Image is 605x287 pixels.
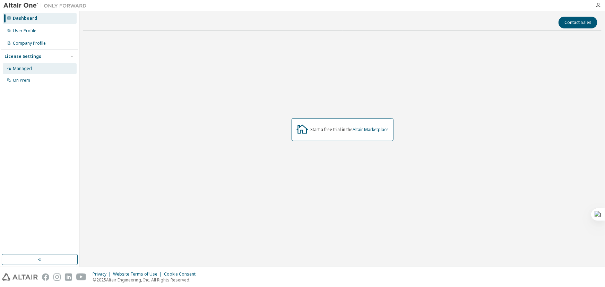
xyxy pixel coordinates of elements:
[76,273,86,281] img: youtube.svg
[13,78,30,83] div: On Prem
[13,41,46,46] div: Company Profile
[13,16,37,21] div: Dashboard
[65,273,72,281] img: linkedin.svg
[311,127,389,132] div: Start a free trial in the
[559,17,597,28] button: Contact Sales
[5,54,41,59] div: License Settings
[93,271,113,277] div: Privacy
[53,273,61,281] img: instagram.svg
[164,271,200,277] div: Cookie Consent
[42,273,49,281] img: facebook.svg
[13,66,32,71] div: Managed
[2,273,38,281] img: altair_logo.svg
[3,2,90,9] img: Altair One
[113,271,164,277] div: Website Terms of Use
[13,28,36,34] div: User Profile
[93,277,200,283] p: © 2025 Altair Engineering, Inc. All Rights Reserved.
[353,127,389,132] a: Altair Marketplace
